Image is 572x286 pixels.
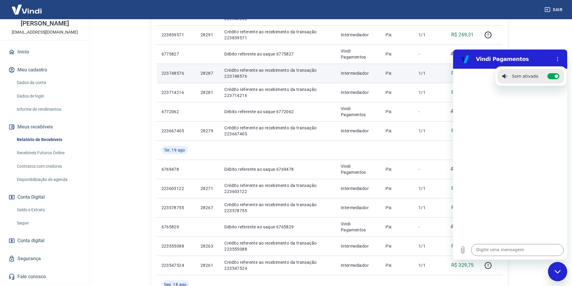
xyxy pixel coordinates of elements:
p: Pix [386,128,409,134]
p: 6775827 [162,51,191,57]
p: [EMAIL_ADDRESS][DOMAIN_NAME] [12,29,78,35]
p: R$ 441,19 [451,127,474,134]
p: -R$ 787,74 [450,50,474,58]
button: Sair [543,4,565,15]
p: Intermediador [341,89,376,95]
a: Saldo e Extrato [14,204,83,216]
p: 223547524 [162,262,191,268]
p: Pix [386,166,409,172]
p: 28263 [201,243,215,249]
p: Intermediador [341,243,376,249]
p: Crédito referente ao recebimento da transação 223667405 [224,125,331,137]
p: 1/1 [419,32,436,38]
p: - [419,109,436,115]
p: Vindi Pagamentos [341,163,376,175]
p: 6772062 [162,109,191,115]
p: -R$ 711,07 [450,166,474,173]
img: Vindi [7,0,46,19]
p: Vindi Pagamentos [341,106,376,118]
p: Pix [386,185,409,191]
p: 223603122 [162,185,191,191]
p: 1/1 [419,262,436,268]
p: 223748576 [162,70,191,76]
span: Ter, 19 ago [164,147,185,153]
a: Início [7,45,83,59]
p: Débito referente ao saque 6769478 [224,166,331,172]
p: 28279 [201,128,215,134]
iframe: Janela de mensagens [453,50,567,260]
span: Conta digital [17,236,44,245]
p: 223667405 [162,128,191,134]
p: 223839571 [162,32,191,38]
p: 28267 [201,205,215,211]
iframe: Botão para abrir a janela de mensagens, conversa em andamento [548,262,567,281]
p: Crédito referente ao recebimento da transação 223839571 [224,29,331,41]
p: 6765829 [162,224,191,230]
a: Dados da conta [14,77,83,89]
p: 223714216 [162,89,191,95]
p: Pix [386,205,409,211]
p: - [419,51,436,57]
p: Intermediador [341,205,376,211]
p: R$ 244,30 [451,70,474,77]
p: Vindi Pagamentos [341,48,376,60]
p: - [419,224,436,230]
p: Pix [386,51,409,57]
p: 1/1 [419,89,436,95]
button: Meus recebíveis [7,120,83,134]
p: 28261 [201,262,215,268]
p: R$ 269,31 [451,31,474,38]
p: 1/1 [419,205,436,211]
a: Saque [14,217,83,229]
p: Pix [386,224,409,230]
p: Intermediador [341,32,376,38]
button: Meu cadastro [7,63,83,77]
p: Pix [386,89,409,95]
p: Débito referente ao saque 6772062 [224,109,331,115]
p: Crédito referente ao recebimento da transação 223603122 [224,182,331,194]
p: 6769478 [162,166,191,172]
p: 223555088 [162,243,191,249]
p: Intermediador [341,128,376,134]
a: Disponibilização de agenda [14,173,83,186]
button: Conta Digital [7,191,83,204]
p: 28281 [201,89,215,95]
a: Recebíveis Futuros Online [14,147,83,159]
p: 1/1 [419,243,436,249]
p: Pix [386,262,409,268]
a: Fale conosco [7,270,83,283]
p: - [419,166,436,172]
p: Débito referente ao saque 6765829 [224,224,331,230]
p: Crédito referente ao recebimento da transação 223748576 [224,67,331,79]
p: R$ 117,76 [451,242,474,250]
p: 223578755 [162,205,191,211]
p: 28287 [201,70,215,76]
p: Intermediador [341,262,376,268]
p: Pix [386,109,409,115]
p: 28291 [201,32,215,38]
p: Crédito referente ao recebimento da transação 223714216 [224,86,331,98]
p: Crédito referente ao recebimento da transação 223555088 [224,240,331,252]
p: Débito referente ao saque 6775827 [224,51,331,57]
a: Informe de rendimentos [14,103,83,116]
p: Pix [386,32,409,38]
p: R$ 329,75 [451,262,474,269]
p: Vindi Pagamentos [341,221,376,233]
p: R$ 262,70 [451,185,474,192]
p: -R$ 262,70 [450,108,474,115]
p: Crédito referente ao recebimento da transação 223547524 [224,259,331,271]
p: Intermediador [341,70,376,76]
p: -R$ 218,36 [450,223,474,230]
p: Intermediador [341,185,376,191]
p: R$ 263,56 [451,204,474,211]
a: Relatório de Recebíveis [14,134,83,146]
p: Pix [386,70,409,76]
p: R$ 102,25 [451,89,474,96]
a: Segurança [7,252,83,265]
a: Contratos com credores [14,160,83,173]
p: [PERSON_NAME] [21,20,69,27]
